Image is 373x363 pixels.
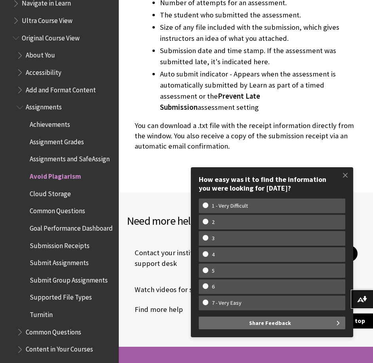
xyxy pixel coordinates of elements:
span: Achievements [30,118,70,128]
span: Supported File Types [30,291,92,302]
w-span: 7 - Very Easy [203,300,251,306]
span: Share Feedback [249,317,291,329]
w-span: 5 [203,267,224,274]
w-span: 3 [203,235,224,242]
p: You can download a .txt file with the receipt information directly from the window. You also rece... [135,120,357,152]
span: Goal Performance Dashboard [30,222,113,232]
span: Turnitin [30,308,53,319]
span: Original Course View [22,31,80,42]
span: Submission Receipts [30,239,89,250]
span: Cloud Storage [30,187,71,198]
span: About You [26,49,55,59]
w-span: 4 [203,251,224,258]
w-span: 1 - Very Difficult [203,203,257,209]
span: Submit Group Assignments [30,273,108,284]
li: Size of any file included with the submission, which gives instructors an idea of what you attached. [160,22,357,44]
w-span: 2 [203,219,224,225]
span: Common Questions [30,204,85,215]
a: Watch videos for students [127,284,217,296]
w-span: 6 [203,283,224,290]
span: Content in Your Courses [26,343,93,353]
span: Assignments and SafeAssign [30,153,110,163]
span: Avoid Plagiarism [30,170,81,180]
li: The student who submitted the assessment. [160,10,357,21]
h2: Need more help with ? [127,212,365,229]
li: Auto submit indicator - Appears when the assessment is automatically submitted by Learn as part o... [160,69,357,113]
span: Contact your institution's support desk [127,248,235,268]
li: Submission date and time stamp. If the assessment was submitted late, it's indicated here. [160,45,357,67]
div: How easy was it to find the information you were looking for [DATE]? [199,175,345,192]
span: Common Questions [26,325,81,336]
span: Assignment Grades [30,135,84,146]
span: Add and Format Content [26,83,96,94]
span: Assignments [26,101,62,111]
a: Find more help [127,304,183,315]
button: Share Feedback [199,317,345,329]
span: Ultra Course View [22,14,72,25]
span: Accessibility [26,66,61,76]
span: Submit Assignments [30,256,89,267]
